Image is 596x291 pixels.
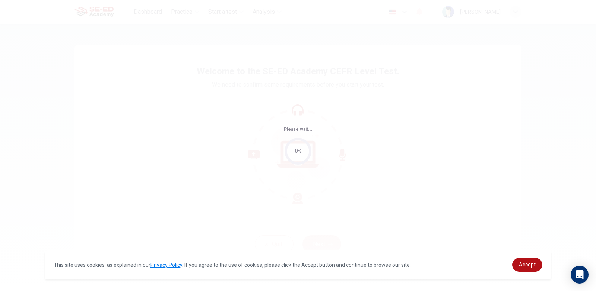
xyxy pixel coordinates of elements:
[295,147,302,155] div: 0%
[150,262,182,268] a: Privacy Policy
[54,262,411,268] span: This site uses cookies, as explained in our . If you agree to the use of cookies, please click th...
[284,127,313,132] span: Please wait...
[519,262,536,268] span: Accept
[512,258,542,272] a: dismiss cookie message
[571,266,589,284] div: Open Intercom Messenger
[45,250,551,279] div: cookieconsent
